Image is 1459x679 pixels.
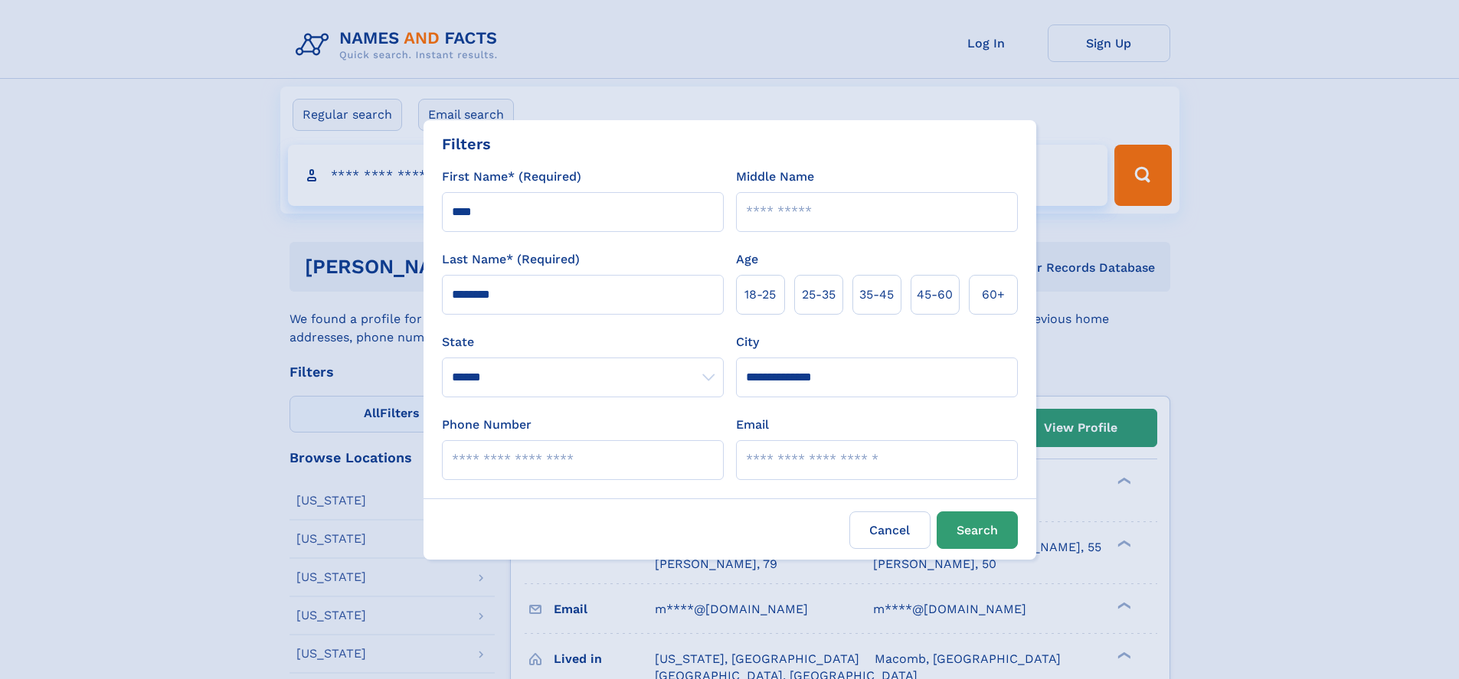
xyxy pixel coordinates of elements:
[442,250,580,269] label: Last Name* (Required)
[736,416,769,434] label: Email
[849,511,931,549] label: Cancel
[736,250,758,269] label: Age
[917,286,953,304] span: 45‑60
[442,168,581,186] label: First Name* (Required)
[937,511,1018,549] button: Search
[442,416,532,434] label: Phone Number
[442,333,724,351] label: State
[442,132,491,155] div: Filters
[982,286,1005,304] span: 60+
[736,333,759,351] label: City
[859,286,894,304] span: 35‑45
[744,286,776,304] span: 18‑25
[736,168,814,186] label: Middle Name
[802,286,836,304] span: 25‑35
